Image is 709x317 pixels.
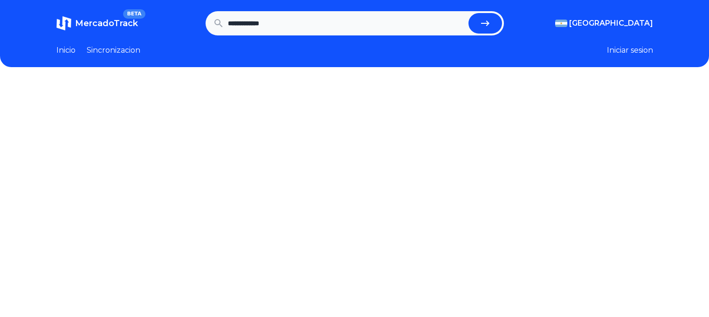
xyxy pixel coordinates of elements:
[555,20,567,27] img: Argentina
[56,16,138,31] a: MercadoTrackBETA
[555,18,653,29] button: [GEOGRAPHIC_DATA]
[87,45,140,56] a: Sincronizacion
[56,45,76,56] a: Inicio
[75,18,138,28] span: MercadoTrack
[56,16,71,31] img: MercadoTrack
[569,18,653,29] span: [GEOGRAPHIC_DATA]
[123,9,145,19] span: BETA
[607,45,653,56] button: Iniciar sesion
